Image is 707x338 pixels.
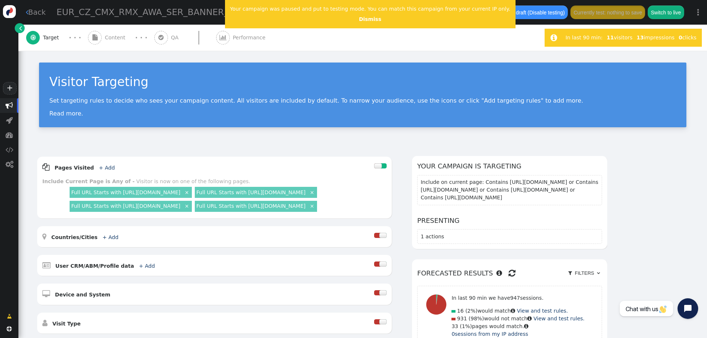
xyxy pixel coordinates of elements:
[42,165,127,171] a:  Pages Visited + Add
[42,261,50,269] span: 
[71,189,180,195] a: Full URL Starts with [URL][DOMAIN_NAME]
[19,24,22,32] span: 
[568,271,572,275] span: 
[510,295,520,301] span: 947
[524,324,528,329] span: 
[42,233,46,240] span: 
[136,178,250,184] div: Visitor is now on one of the following pages.
[551,34,557,42] span: 
[573,270,595,276] span: Filters
[42,163,50,171] span: 
[55,263,134,269] b: User CRM/ABM/Profile data
[457,308,464,314] span: 16
[6,131,13,139] span: 
[219,35,226,40] span: 
[7,326,12,331] span: 
[417,216,602,225] h6: Presenting
[71,203,180,209] a: Full URL Starts with [URL][DOMAIN_NAME]
[534,316,585,321] a: View and test rules.
[196,203,305,209] a: Full URL Starts with [URL][DOMAIN_NAME]
[679,35,682,40] b: 0
[49,97,676,104] p: Set targeting rules to decide who sees your campaign content. All visitors are included by defaul...
[92,35,98,40] span: 
[43,34,62,42] span: Target
[309,189,315,195] a: ×
[2,310,17,323] a: 
[451,294,584,302] p: In last 90 min we have sessions.
[509,267,516,279] span: 
[3,82,16,95] a: +
[31,35,36,40] span: 
[3,5,16,18] img: logo-icon.svg
[6,102,13,109] span: 
[566,34,605,42] div: In last 90 min:
[52,321,81,327] b: Visit Type
[417,175,602,205] section: Include on current page: Contains [URL][DOMAIN_NAME] or Contains [URL][DOMAIN_NAME] or Contains [...
[55,292,110,298] b: Device and System
[15,23,25,33] a: 
[421,234,444,239] span: 1 actions
[6,161,13,168] span: 
[637,35,675,40] span: impressions
[465,308,478,314] span: (2%)
[42,234,130,240] a:  Countries/Cities + Add
[69,33,81,43] div: · · ·
[196,189,305,195] a: Full URL Starts with [URL][DOMAIN_NAME]
[135,33,147,43] div: · · ·
[105,34,129,42] span: Content
[511,308,515,313] span: 
[359,16,381,22] a: Dismiss
[451,323,458,329] span: 33
[607,35,614,40] b: 11
[527,316,532,321] span: 
[26,8,28,16] span: 
[51,234,98,240] b: Countries/Cities
[154,25,216,51] a:  QA
[496,270,502,277] span: 
[99,165,115,171] a: + Add
[451,331,455,337] span: 0
[183,189,190,195] a: ×
[648,6,684,19] button: Switch to live
[26,7,46,18] a: Back
[57,7,356,17] span: EUR_CZ_CMX_RMX_AWA_SER_BANNER_POPUP_SUMMER_CHALLENGE
[597,271,600,275] span: 
[102,234,118,240] a: + Add
[139,263,155,269] a: + Add
[42,263,167,269] a:  User CRM/ABM/Profile data + Add
[49,73,676,91] div: Visitor Targeting
[7,313,12,320] span: 
[637,35,644,40] b: 13
[6,117,13,124] span: 
[42,178,135,184] b: Include Current Page is Any of -
[42,321,92,327] a:  Visit Type
[517,308,568,314] a: View and test rules.
[233,34,268,42] span: Performance
[49,110,83,117] a: Read more.
[460,323,472,329] span: (1%)
[54,165,94,171] b: Pages Visited
[451,331,528,337] a: 0sessions from my IP address
[216,25,282,51] a:  Performance
[469,316,484,321] span: (98%)
[88,25,154,51] a:  Content · · ·
[605,34,634,42] div: visitors
[42,292,122,298] a:  Device and System
[171,34,182,42] span: QA
[679,35,696,40] span: clicks
[158,35,163,40] span: 
[417,264,602,282] h6: Forecasted results
[490,6,568,19] button: Switch to draft (Disable testing)
[457,316,467,321] span: 931
[570,6,645,19] button: Currently test: nothing to save
[309,202,315,209] a: ×
[417,161,602,171] h6: Your campaign is targeting
[183,202,190,209] a: ×
[566,267,602,279] a:  Filters 
[42,319,48,327] span: 
[42,290,50,298] span: 
[689,1,707,23] a: ⋮
[26,25,88,51] a:  Target · · ·
[6,146,13,153] span: 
